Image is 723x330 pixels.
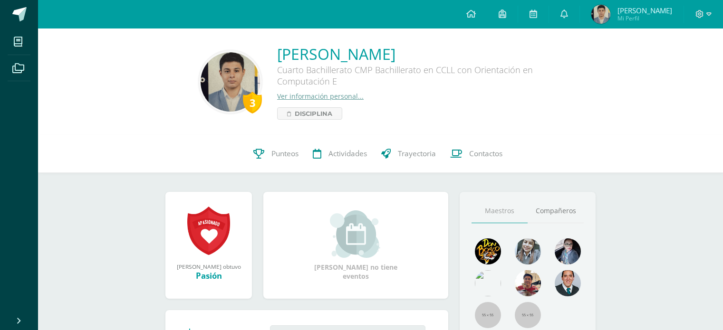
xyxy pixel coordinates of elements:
img: b8baad08a0802a54ee139394226d2cf3.png [555,238,581,264]
a: [PERSON_NAME] [277,44,562,64]
img: 55x55 [475,302,501,328]
span: Punteos [271,149,299,159]
a: Actividades [306,135,374,173]
img: 29fc2a48271e3f3676cb2cb292ff2552.png [475,238,501,264]
a: Contactos [443,135,510,173]
span: Mi Perfil [617,14,672,22]
span: Disciplina [295,108,332,119]
a: Compañeros [528,199,584,223]
div: Pasión [175,270,242,281]
a: Disciplina [277,107,342,120]
img: 55x55 [515,302,541,328]
a: Maestros [472,199,528,223]
a: Ver información personal... [277,92,364,101]
span: Contactos [469,149,502,159]
a: Trayectoria [374,135,443,173]
span: Trayectoria [398,149,436,159]
img: event_small.png [330,210,382,258]
div: [PERSON_NAME] obtuvo [175,263,242,270]
img: 11152eb22ca3048aebc25a5ecf6973a7.png [515,270,541,296]
img: 8fb4186139fb0e07f81139bef9b5b003.png [201,52,260,112]
span: [PERSON_NAME] [617,6,672,15]
img: 45bd7986b8947ad7e5894cbc9b781108.png [515,238,541,264]
div: 3 [243,92,262,113]
a: Punteos [246,135,306,173]
img: 7fee766d8ac52d7d257e4f31d949d49f.png [591,5,610,24]
span: Actividades [328,149,367,159]
img: eec80b72a0218df6e1b0c014193c2b59.png [555,270,581,296]
img: c25c8a4a46aeab7e345bf0f34826bacf.png [475,270,501,296]
div: Cuarto Bachillerato CMP Bachillerato en CCLL con Orientación en Computación E [277,64,562,92]
div: [PERSON_NAME] no tiene eventos [308,210,404,281]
